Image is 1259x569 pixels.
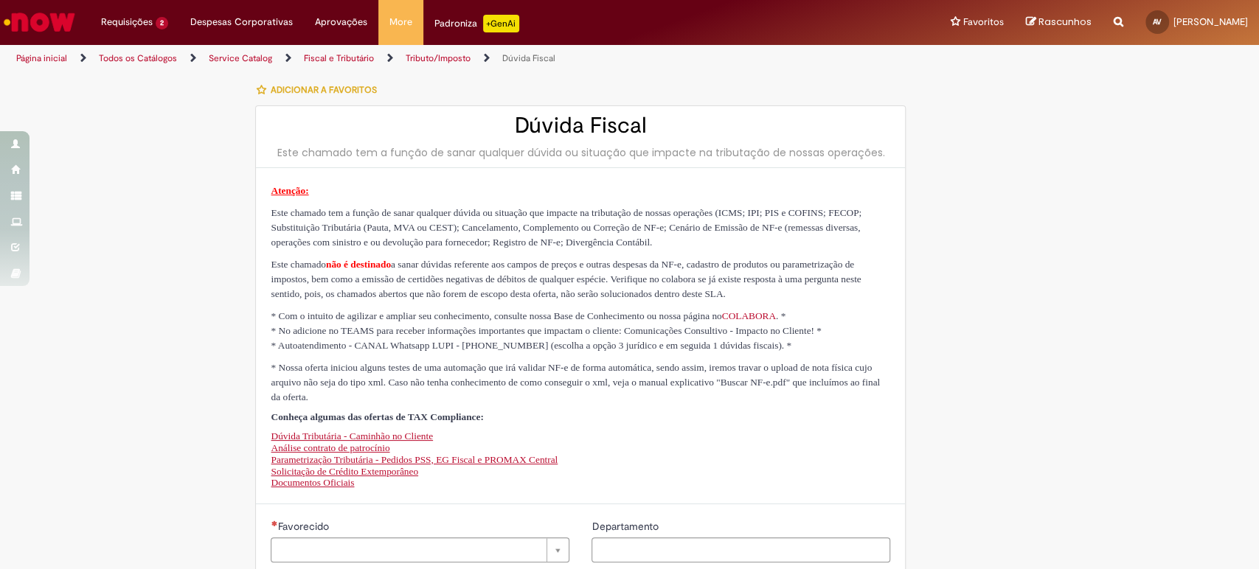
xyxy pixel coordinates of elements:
[592,537,890,562] input: Departamento
[209,52,272,64] a: Service Catalog
[1153,17,1162,27] span: AV
[271,442,389,453] a: Análise contrato de patrocínio
[11,45,828,72] ul: Trilhas de página
[1,7,77,37] img: ServiceNow
[271,466,418,477] a: Solicitação de Crédito Extemporâneo
[434,15,519,32] div: Padroniza
[156,17,168,29] span: 2
[271,454,558,465] a: Parametrização Tributária - Pedidos PSS, EG Fiscal e PROMAX Central
[326,259,391,270] span: não é destinado
[1026,15,1092,29] a: Rascunhos
[271,520,277,526] span: Necessários
[271,430,433,441] a: Dúvida Tributária - Caminhão no Cliente
[255,74,384,105] button: Adicionar a Favoritos
[190,15,293,29] span: Despesas Corporativas
[1038,15,1092,29] span: Rascunhos
[99,52,177,64] a: Todos os Catálogos
[270,84,376,96] span: Adicionar a Favoritos
[963,15,1004,29] span: Favoritos
[271,145,890,160] div: Este chamado tem a função de sanar qualquer dúvida ou situação que impacte na tributação de nossa...
[271,362,880,402] span: * Nossa oferta iniciou alguns testes de uma automação que irá validar NF-e de forma automática, s...
[271,411,483,422] span: Conheça algumas das ofertas de TAX Compliance:
[271,537,569,562] a: Limpar campo Favorecido
[271,477,354,488] a: Documentos Oficiais
[389,15,412,29] span: More
[277,520,331,533] span: Necessários - Favorecido
[483,15,519,32] p: +GenAi
[101,15,153,29] span: Requisições
[315,15,367,29] span: Aprovações
[592,520,661,533] span: Departamento
[271,114,890,138] h2: Dúvida Fiscal
[271,310,785,321] span: * Com o intuito de agilizar e ampliar seu conhecimento, consulte nossa Base de Conhecimento ou no...
[271,325,821,336] span: * No adicione no TEAMS para receber informações importantes que impactam o cliente: Comunicações ...
[502,52,555,64] a: Dúvida Fiscal
[271,185,308,196] span: Atenção:
[304,52,374,64] a: Fiscal e Tributário
[271,340,791,351] span: * Autoatendimento - CANAL Whatsapp LUPI - [PHONE_NUMBER] (escolha a opção 3 jurídico e em seguida...
[1173,15,1248,28] span: [PERSON_NAME]
[406,52,471,64] a: Tributo/Imposto
[16,52,67,64] a: Página inicial
[722,310,776,321] a: COLABORA
[271,207,861,248] span: Este chamado tem a função de sanar qualquer dúvida ou situação que impacte na tributação de nossa...
[271,259,861,299] span: Este chamado a sanar dúvidas referente aos campos de preços e outras despesas da NF-e, cadastro d...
